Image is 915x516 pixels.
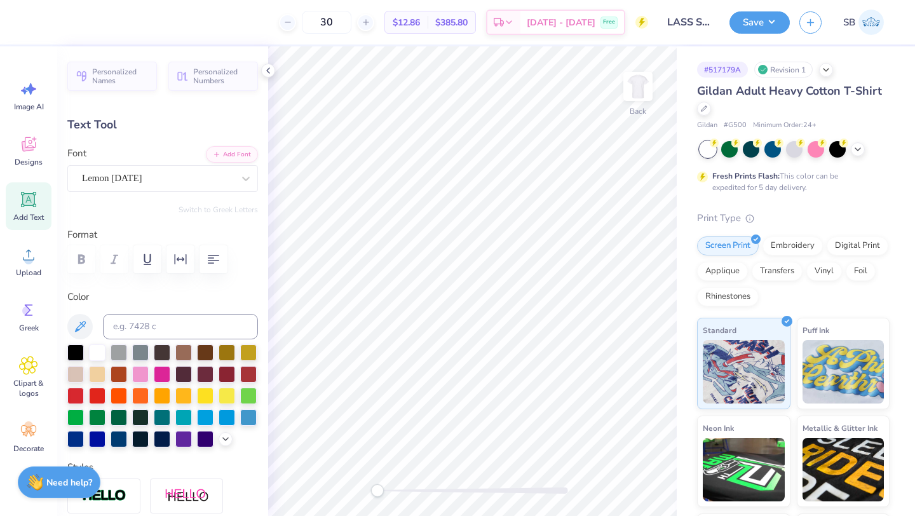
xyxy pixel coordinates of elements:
div: Screen Print [697,236,759,255]
button: Switch to Greek Letters [179,205,258,215]
div: Foil [846,262,876,281]
span: [DATE] - [DATE] [527,16,595,29]
img: Back [625,74,651,99]
div: Revision 1 [754,62,813,78]
span: Decorate [13,444,44,454]
img: Stroke [82,489,126,503]
input: – – [302,11,351,34]
span: Minimum Order: 24 + [753,120,817,131]
div: # 517179A [697,62,748,78]
div: Digital Print [827,236,888,255]
span: Upload [16,268,41,278]
div: Print Type [697,211,890,226]
span: Clipart & logos [8,378,50,398]
strong: Need help? [46,477,92,489]
span: Standard [703,323,736,337]
span: Gildan Adult Heavy Cotton T-Shirt [697,83,882,98]
button: Personalized Numbers [168,62,258,91]
img: Shadow [165,488,209,504]
span: Add Text [13,212,44,222]
span: Puff Ink [803,323,829,337]
span: Greek [19,323,39,333]
a: SB [837,10,890,35]
input: e.g. 7428 c [103,314,258,339]
span: Gildan [697,120,717,131]
div: Text Tool [67,116,258,133]
span: Metallic & Glitter Ink [803,421,878,435]
img: Neon Ink [703,438,785,501]
div: Transfers [752,262,803,281]
span: Designs [15,157,43,167]
button: Save [729,11,790,34]
label: Font [67,146,86,161]
div: Rhinestones [697,287,759,306]
button: Add Font [206,146,258,163]
span: Image AI [14,102,44,112]
label: Styles [67,460,93,475]
img: Standard [703,340,785,404]
label: Format [67,227,258,242]
span: Personalized Names [92,67,149,85]
input: Untitled Design [658,10,720,35]
button: Personalized Names [67,62,157,91]
span: Personalized Numbers [193,67,250,85]
img: Stephanie Bilsky [858,10,884,35]
div: Embroidery [762,236,823,255]
img: Puff Ink [803,340,884,404]
span: SB [843,15,855,30]
span: Neon Ink [703,421,734,435]
div: Back [630,105,646,117]
div: Vinyl [806,262,842,281]
div: This color can be expedited for 5 day delivery. [712,170,869,193]
span: $12.86 [393,16,420,29]
span: # G500 [724,120,747,131]
div: Accessibility label [371,484,384,497]
strong: Fresh Prints Flash: [712,171,780,181]
span: $385.80 [435,16,468,29]
span: Free [603,18,615,27]
div: Applique [697,262,748,281]
label: Color [67,290,258,304]
img: Metallic & Glitter Ink [803,438,884,501]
